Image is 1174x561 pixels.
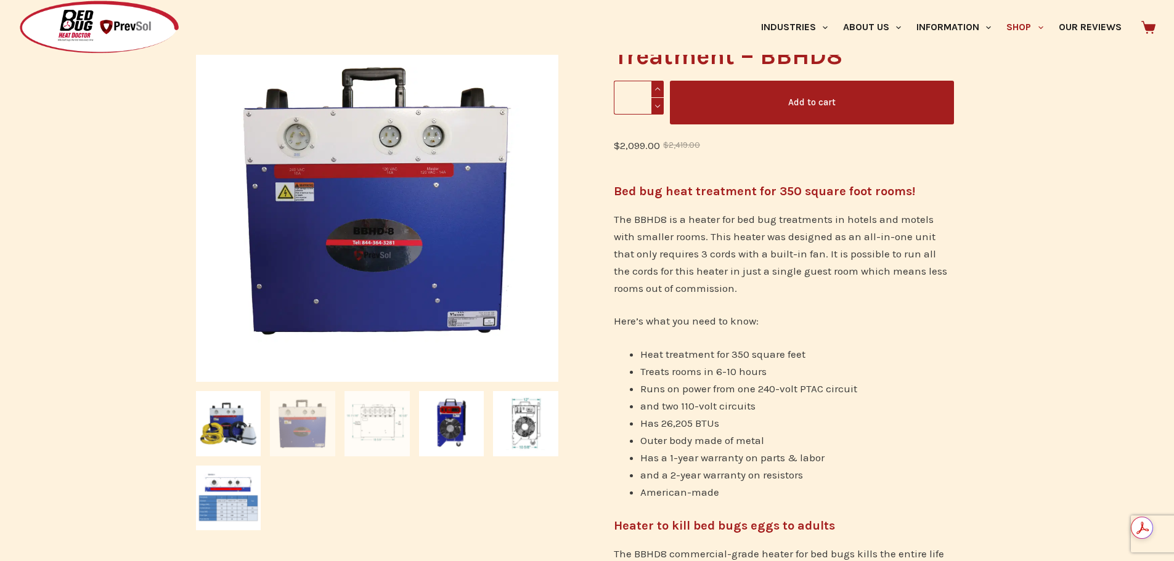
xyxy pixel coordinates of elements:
[640,380,954,397] li: Runs on power from one 240-volt PTAC circuit
[419,391,484,456] img: BBHD8 side view of the built in fan
[614,211,953,297] p: The BBHD8 is a heater for bed bug treatments in hotels and motels with smaller rooms. This heater...
[614,312,953,329] p: Here’s what you need to know:
[663,140,669,150] span: $
[640,432,954,449] li: Outer body made of metal
[614,519,835,533] strong: Heater to kill bed bugs eggs to adults
[614,139,620,151] span: $
[10,5,47,42] button: Open LiveChat chat widget
[196,466,261,531] img: BBHD8 electrical specifications for bed bug heat treatment
[614,19,953,68] h1: Heater for Bed Bug Treatment – BBHD8
[196,391,261,456] img: BBHD8 Heater for Bed Bug Treatment - full package
[640,449,954,466] li: Has a 1-year warranty on parts & labor
[640,483,954,501] li: American-made
[640,414,954,432] li: Has 26,205 BTUs
[670,81,954,124] button: Add to cart
[614,81,664,115] input: Product quantity
[614,139,660,151] bdi: 2,099.00
[493,391,558,456] img: BBHD8 heater side view dimensions
[663,140,700,150] bdi: 2,419.00
[614,184,915,198] strong: Bed bug heat treatment for 350 square foot rooms!
[640,466,954,483] li: and a 2-year warranty on resistors
[270,391,335,456] img: Front of the BBHD8 Bed Bug Heater
[344,391,410,456] img: Front side dimensions of the BBHD8 electric heater
[640,363,954,380] li: Treats rooms in 6-10 hours
[640,345,954,363] li: Heat treatment for 350 square feet
[640,397,954,414] li: and two 110-volt circuits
